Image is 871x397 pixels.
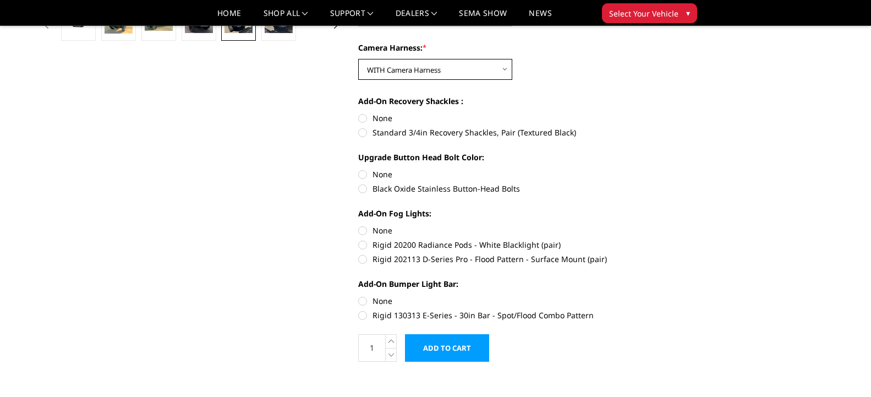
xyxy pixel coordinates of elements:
label: Add-On Fog Lights: [358,208,662,219]
span: ▾ [686,7,690,19]
label: None [358,112,662,124]
label: None [358,295,662,307]
a: Dealers [396,9,437,25]
label: Add-On Bumper Light Bar: [358,278,662,290]
a: shop all [264,9,308,25]
label: None [358,168,662,180]
label: Standard 3/4in Recovery Shackles, Pair (Textured Black) [358,127,662,138]
label: None [358,225,662,236]
label: Rigid 202113 D-Series Pro - Flood Pattern - Surface Mount (pair) [358,253,662,265]
button: Select Your Vehicle [602,3,697,23]
a: SEMA Show [459,9,507,25]
label: Camera Harness: [358,42,662,53]
a: Support [330,9,374,25]
span: Select Your Vehicle [609,8,678,19]
label: Rigid 20200 Radiance Pods - White Blacklight (pair) [358,239,662,251]
label: Rigid 130313 E-Series - 30in Bar - Spot/Flood Combo Pattern [358,309,662,321]
input: Add to Cart [405,334,489,362]
a: Home [217,9,241,25]
label: Add-On Recovery Shackles : [358,95,662,107]
a: News [529,9,551,25]
label: Black Oxide Stainless Button-Head Bolts [358,183,662,194]
label: Upgrade Button Head Bolt Color: [358,151,662,163]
